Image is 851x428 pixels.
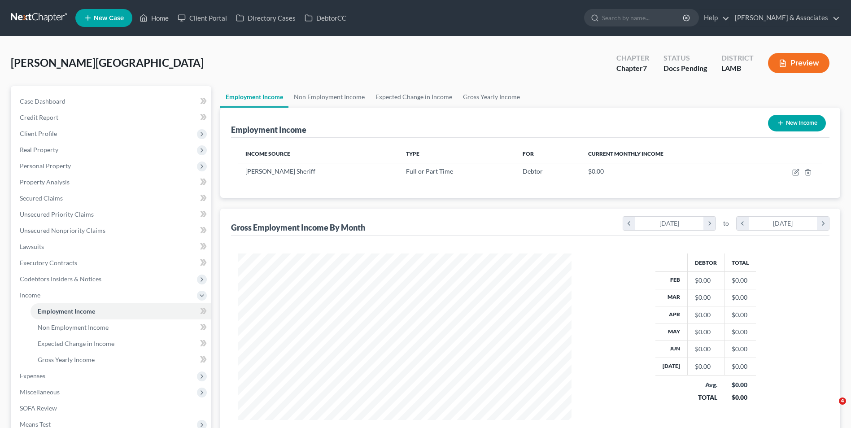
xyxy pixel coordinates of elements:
[703,217,716,230] i: chevron_right
[623,217,635,230] i: chevron_left
[655,323,688,341] th: May
[20,178,70,186] span: Property Analysis
[231,124,306,135] div: Employment Income
[38,307,95,315] span: Employment Income
[724,272,756,289] td: $0.00
[288,86,370,108] a: Non Employment Income
[768,53,829,73] button: Preview
[695,380,717,389] div: Avg.
[723,219,729,228] span: to
[13,206,211,223] a: Unsecured Priority Claims
[20,372,45,380] span: Expenses
[737,217,749,230] i: chevron_left
[724,289,756,306] td: $0.00
[31,319,211,336] a: Non Employment Income
[655,272,688,289] th: Feb
[13,400,211,416] a: SOFA Review
[406,150,419,157] span: Type
[245,150,290,157] span: Income Source
[135,10,173,26] a: Home
[730,10,840,26] a: [PERSON_NAME] & Associates
[13,255,211,271] a: Executory Contracts
[13,174,211,190] a: Property Analysis
[406,167,453,175] span: Full or Part Time
[20,227,105,234] span: Unsecured Nonpriority Claims
[20,194,63,202] span: Secured Claims
[20,146,58,153] span: Real Property
[13,109,211,126] a: Credit Report
[643,64,647,72] span: 7
[38,356,95,363] span: Gross Yearly Income
[732,380,749,389] div: $0.00
[20,404,57,412] span: SOFA Review
[458,86,525,108] a: Gross Yearly Income
[13,223,211,239] a: Unsecured Nonpriority Claims
[732,393,749,402] div: $0.00
[11,56,204,69] span: [PERSON_NAME][GEOGRAPHIC_DATA]
[20,114,58,121] span: Credit Report
[20,210,94,218] span: Unsecured Priority Claims
[20,162,71,170] span: Personal Property
[724,323,756,341] td: $0.00
[695,276,717,285] div: $0.00
[20,97,65,105] span: Case Dashboard
[699,10,729,26] a: Help
[20,291,40,299] span: Income
[13,239,211,255] a: Lawsuits
[724,341,756,358] td: $0.00
[94,15,124,22] span: New Case
[13,190,211,206] a: Secured Claims
[173,10,231,26] a: Client Portal
[31,336,211,352] a: Expected Change in Income
[655,358,688,375] th: [DATE]
[245,167,315,175] span: [PERSON_NAME] Sheriff
[655,306,688,323] th: Apr
[663,63,707,74] div: Docs Pending
[721,63,754,74] div: LAMB
[20,388,60,396] span: Miscellaneous
[616,63,649,74] div: Chapter
[20,275,101,283] span: Codebtors Insiders & Notices
[38,323,109,331] span: Non Employment Income
[616,53,649,63] div: Chapter
[220,86,288,108] a: Employment Income
[688,253,724,271] th: Debtor
[38,340,114,347] span: Expected Change in Income
[231,222,365,233] div: Gross Employment Income By Month
[20,243,44,250] span: Lawsuits
[749,217,817,230] div: [DATE]
[588,167,604,175] span: $0.00
[20,130,57,137] span: Client Profile
[817,217,829,230] i: chevron_right
[588,150,663,157] span: Current Monthly Income
[635,217,704,230] div: [DATE]
[20,420,51,428] span: Means Test
[231,10,300,26] a: Directory Cases
[724,253,756,271] th: Total
[523,167,543,175] span: Debtor
[655,341,688,358] th: Jun
[31,352,211,368] a: Gross Yearly Income
[20,259,77,266] span: Executory Contracts
[655,289,688,306] th: Mar
[768,115,826,131] button: New Income
[695,328,717,336] div: $0.00
[695,393,717,402] div: TOTAL
[602,9,684,26] input: Search by name...
[695,293,717,302] div: $0.00
[695,362,717,371] div: $0.00
[695,345,717,354] div: $0.00
[13,93,211,109] a: Case Dashboard
[523,150,534,157] span: For
[724,306,756,323] td: $0.00
[663,53,707,63] div: Status
[300,10,351,26] a: DebtorCC
[695,310,717,319] div: $0.00
[820,397,842,419] iframe: Intercom live chat
[839,397,846,405] span: 4
[370,86,458,108] a: Expected Change in Income
[31,303,211,319] a: Employment Income
[724,358,756,375] td: $0.00
[721,53,754,63] div: District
